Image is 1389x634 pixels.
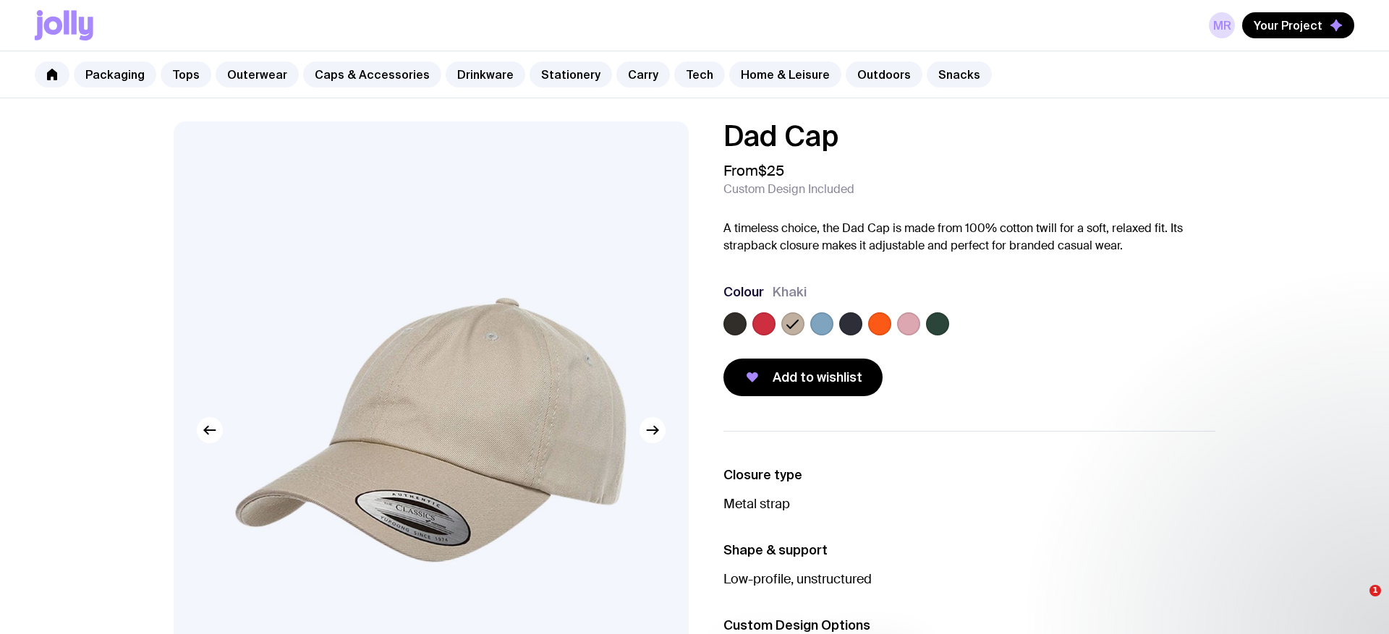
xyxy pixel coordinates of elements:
[723,617,1215,634] h3: Custom Design Options
[1242,12,1354,38] button: Your Project
[846,61,922,87] a: Outdoors
[616,61,670,87] a: Carry
[758,161,784,180] span: $25
[773,369,862,386] span: Add to wishlist
[161,61,211,87] a: Tops
[216,61,299,87] a: Outerwear
[927,61,992,87] a: Snacks
[674,61,725,87] a: Tech
[1254,18,1322,33] span: Your Project
[723,466,1215,484] h3: Closure type
[723,541,1215,559] h3: Shape & support
[723,121,1215,150] h1: Dad Cap
[74,61,156,87] a: Packaging
[530,61,612,87] a: Stationery
[1340,585,1375,620] iframe: Intercom live chat
[446,61,525,87] a: Drinkware
[723,283,764,301] h3: Colour
[723,495,1215,513] p: Metal strap
[723,570,1215,588] p: Low-profile, unstructured
[723,220,1215,254] p: A timeless choice, the Dad Cap is made from 100% cotton twill for a soft, relaxed fit. Its strapb...
[1369,585,1381,596] span: 1
[723,359,883,396] button: Add to wishlist
[723,182,854,197] span: Custom Design Included
[773,283,807,301] span: Khaki
[303,61,441,87] a: Caps & Accessories
[723,162,784,179] span: From
[729,61,841,87] a: Home & Leisure
[1209,12,1235,38] a: MR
